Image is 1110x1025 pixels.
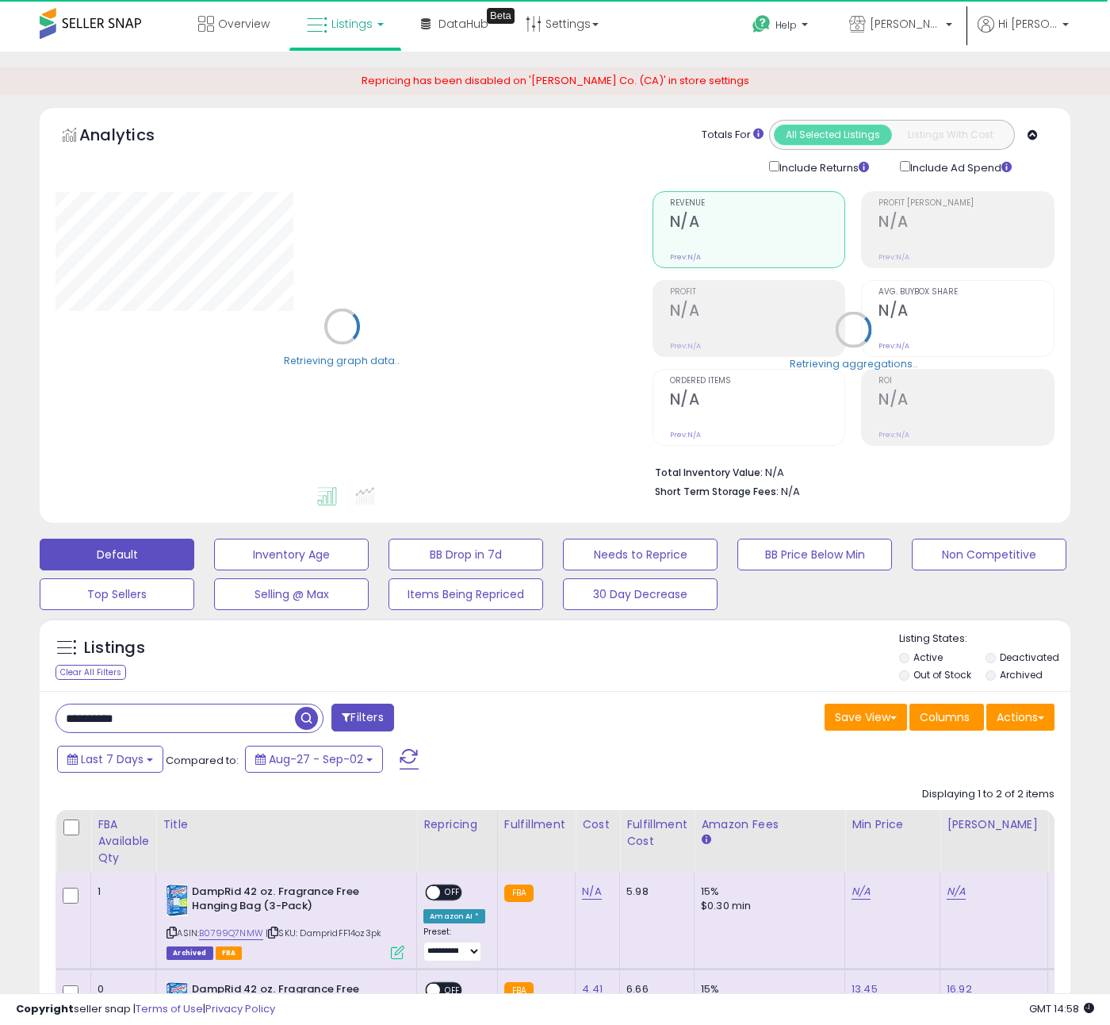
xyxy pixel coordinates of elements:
[702,128,764,143] div: Totals For
[388,578,543,610] button: Items Being Repriced
[757,158,888,176] div: Include Returns
[775,18,797,32] span: Help
[582,816,613,833] div: Cost
[626,885,682,899] div: 5.98
[214,539,369,570] button: Inventory Age
[912,539,1066,570] button: Non Competitive
[504,982,534,1000] small: FBA
[899,632,1070,647] p: Listing States:
[986,704,1054,731] button: Actions
[331,16,373,32] span: Listings
[701,816,838,833] div: Amazon Fees
[55,665,126,680] div: Clear All Filters
[891,125,1009,145] button: Listings With Cost
[98,982,144,996] div: 0
[504,885,534,902] small: FBA
[438,16,488,32] span: DataHub
[922,787,1054,802] div: Displaying 1 to 2 of 2 items
[214,578,369,610] button: Selling @ Max
[266,927,381,939] span: | SKU: DampridFF14oz3pk
[284,354,400,368] div: Retrieving graph data..
[504,816,568,833] div: Fulfillment
[913,668,971,681] label: Out of Stock
[1029,1001,1094,1016] span: 2025-09-10 14:58 GMT
[269,751,363,767] span: Aug-27 - Sep-02
[205,1001,275,1016] a: Privacy Policy
[216,946,243,960] span: FBA
[978,16,1069,52] a: Hi [PERSON_NAME]
[440,885,465,899] span: OFF
[947,816,1041,833] div: [PERSON_NAME]
[218,16,270,32] span: Overview
[16,1002,275,1017] div: seller snap | |
[740,2,824,52] a: Help
[1000,668,1043,681] label: Archived
[362,73,749,88] span: Repricing has been disabled on '[PERSON_NAME] Co. (CA)' in store settings
[245,746,383,773] button: Aug-27 - Sep-02
[388,539,543,570] button: BB Drop in 7d
[79,124,186,150] h5: Analytics
[582,884,601,900] a: N/A
[192,885,385,918] b: DampRid 42 oz. Fragrance Free Hanging Bag (3-Pack)
[737,539,892,570] button: BB Price Below Min
[852,884,871,900] a: N/A
[166,885,404,958] div: ASIN:
[825,704,907,731] button: Save View
[57,746,163,773] button: Last 7 Days
[98,816,149,866] div: FBA Available Qty
[331,704,393,731] button: Filters
[920,709,970,725] span: Columns
[199,927,263,940] a: B0799Q7NMW
[701,885,832,899] div: 15%
[998,16,1058,32] span: Hi [PERSON_NAME]
[626,816,687,850] div: Fulfillment Cost
[563,539,718,570] button: Needs to Reprice
[582,981,603,997] a: 4.41
[701,899,832,913] div: $0.30 min
[166,753,239,768] span: Compared to:
[774,125,892,145] button: All Selected Listings
[423,816,491,833] div: Repricing
[163,816,410,833] div: Title
[487,8,515,24] div: Tooltip anchor
[909,704,984,731] button: Columns
[888,158,1037,176] div: Include Ad Spend
[166,982,188,1014] img: 51ebHg1D19L._SL40_.jpg
[16,1001,74,1016] strong: Copyright
[192,982,385,1015] b: DampRid 42 oz. Fragrance Free Hanging Bag (3-Pack)
[423,927,485,962] div: Preset:
[81,751,144,767] span: Last 7 Days
[947,981,972,997] a: 16.92
[563,578,718,610] button: 30 Day Decrease
[136,1001,203,1016] a: Terms of Use
[752,14,771,34] i: Get Help
[852,816,933,833] div: Min Price
[166,946,212,960] span: Listings that have been deleted from Seller Central
[701,833,710,847] small: Amazon Fees.
[84,637,145,659] h5: Listings
[440,984,465,997] span: OFF
[423,909,485,923] div: Amazon AI *
[870,16,941,32] span: [PERSON_NAME] Co.
[701,982,832,996] div: 15%
[40,578,194,610] button: Top Sellers
[790,357,917,371] div: Retrieving aggregations..
[947,884,966,900] a: N/A
[852,981,878,997] a: 13.45
[1000,651,1059,664] label: Deactivated
[913,651,943,664] label: Active
[40,539,194,570] button: Default
[98,885,144,899] div: 1
[626,982,682,996] div: 6.66
[166,885,188,916] img: 51ebHg1D19L._SL40_.jpg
